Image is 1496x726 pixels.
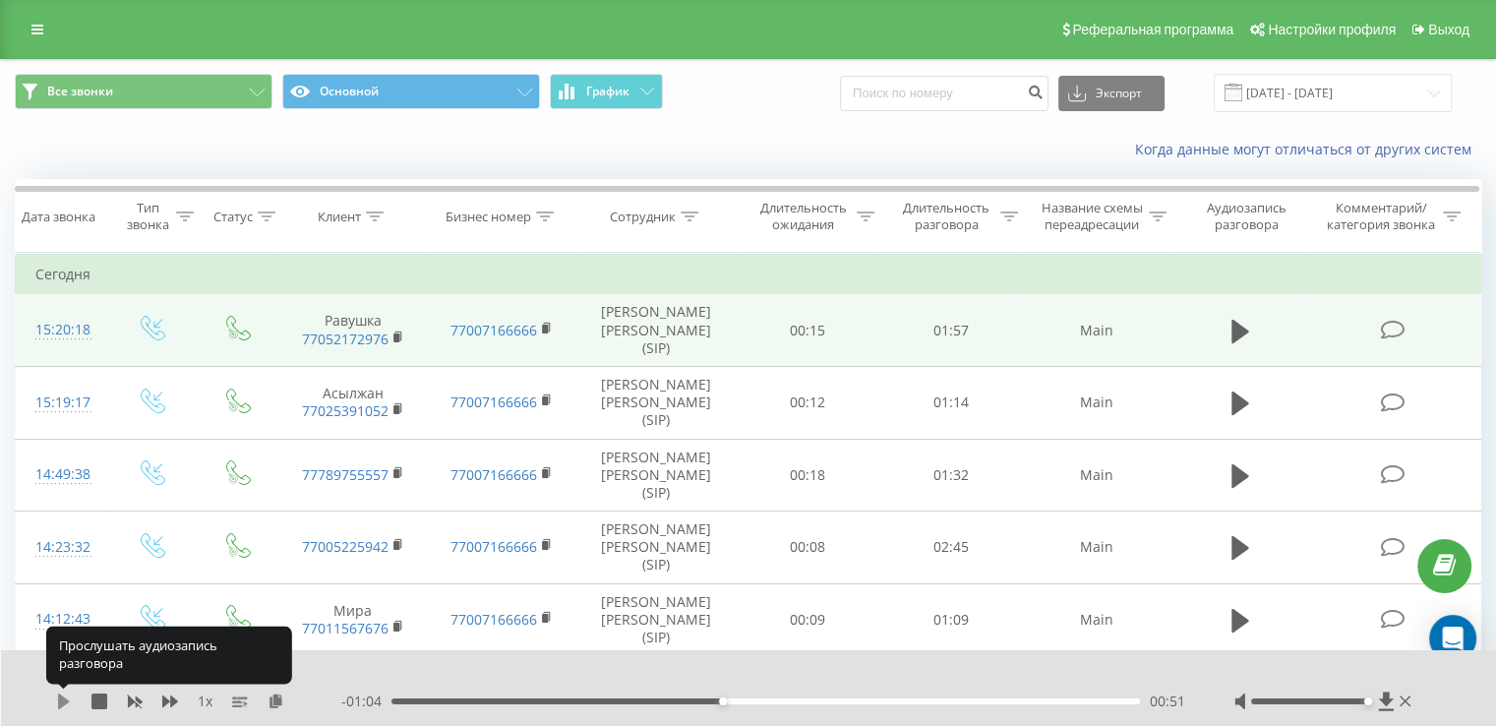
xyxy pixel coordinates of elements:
[1268,22,1396,37] span: Настройки профиля
[576,583,737,656] td: [PERSON_NAME] [PERSON_NAME] (SIP)
[1022,294,1170,367] td: Main
[450,465,537,484] a: 77007166666
[737,366,879,439] td: 00:12
[1428,22,1469,37] span: Выход
[16,255,1481,294] td: Сегодня
[610,209,676,225] div: Сотрудник
[1022,439,1170,512] td: Main
[302,330,389,348] a: 77052172976
[737,583,879,656] td: 00:09
[35,311,88,349] div: 15:20:18
[213,209,253,225] div: Статус
[450,321,537,339] a: 77007166666
[576,439,737,512] td: [PERSON_NAME] [PERSON_NAME] (SIP)
[754,200,853,233] div: Длительность ожидания
[450,610,537,629] a: 77007166666
[35,528,88,567] div: 14:23:32
[719,697,727,705] div: Accessibility label
[450,537,537,556] a: 77007166666
[879,366,1022,439] td: 01:14
[1022,366,1170,439] td: Main
[550,74,663,109] button: График
[35,600,88,638] div: 14:12:43
[576,294,737,367] td: [PERSON_NAME] [PERSON_NAME] (SIP)
[278,366,427,439] td: Асылжан
[302,401,389,420] a: 77025391052
[586,85,629,98] span: График
[124,200,170,233] div: Тип звонка
[879,583,1022,656] td: 01:09
[840,76,1048,111] input: Поиск по номеру
[46,626,292,684] div: Прослушать аудиозапись разговора
[897,200,995,233] div: Длительность разговора
[879,512,1022,584] td: 02:45
[278,583,427,656] td: Мира
[737,512,879,584] td: 00:08
[35,455,88,494] div: 14:49:38
[446,209,531,225] div: Бизнес номер
[15,74,272,109] button: Все звонки
[1022,583,1170,656] td: Main
[737,439,879,512] td: 00:18
[22,209,95,225] div: Дата звонка
[1022,512,1170,584] td: Main
[1429,615,1476,662] div: Open Intercom Messenger
[282,74,540,109] button: Основной
[576,366,737,439] td: [PERSON_NAME] [PERSON_NAME] (SIP)
[318,209,361,225] div: Клиент
[1135,140,1481,158] a: Когда данные могут отличаться от других систем
[1363,697,1371,705] div: Accessibility label
[1072,22,1233,37] span: Реферальная программа
[302,619,389,637] a: 77011567676
[302,465,389,484] a: 77789755557
[1058,76,1165,111] button: Экспорт
[879,439,1022,512] td: 01:32
[198,692,212,711] span: 1 x
[278,294,427,367] td: Равушка
[1323,200,1438,233] div: Комментарий/категория звонка
[1150,692,1185,711] span: 00:51
[47,84,113,99] span: Все звонки
[737,294,879,367] td: 00:15
[341,692,391,711] span: - 01:04
[302,537,389,556] a: 77005225942
[450,393,537,411] a: 77007166666
[1041,200,1144,233] div: Название схемы переадресации
[1189,200,1304,233] div: Аудиозапись разговора
[35,384,88,422] div: 15:19:17
[879,294,1022,367] td: 01:57
[576,512,737,584] td: [PERSON_NAME] [PERSON_NAME] (SIP)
